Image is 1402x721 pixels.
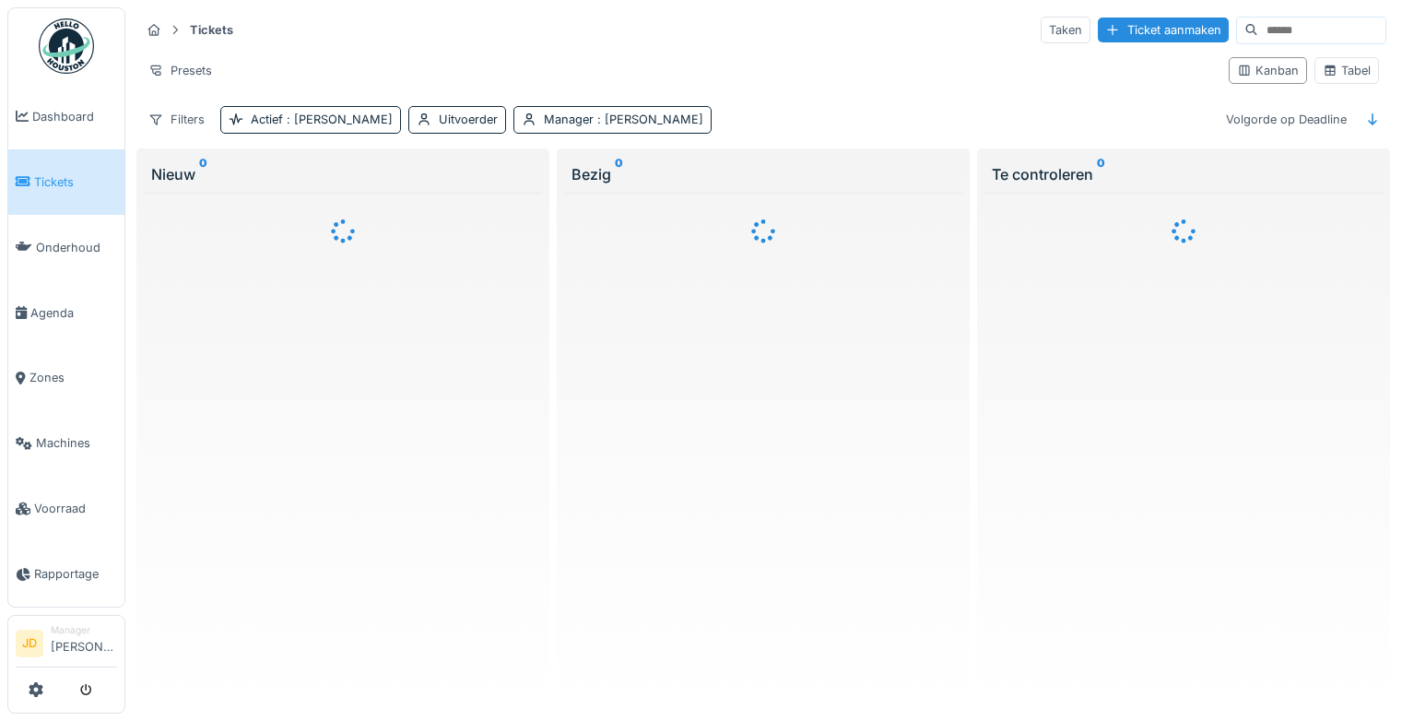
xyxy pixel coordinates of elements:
span: Zones [29,369,117,386]
div: Actief [251,111,393,128]
a: Agenda [8,280,124,346]
sup: 0 [1097,163,1105,185]
div: Tabel [1323,62,1371,79]
a: Dashboard [8,84,124,149]
a: Tickets [8,149,124,215]
div: Kanban [1237,62,1299,79]
a: Onderhoud [8,215,124,280]
div: Nieuw [151,163,535,185]
sup: 0 [615,163,623,185]
span: : [PERSON_NAME] [594,112,703,126]
div: Bezig [571,163,955,185]
div: Ticket aanmaken [1098,18,1229,42]
a: JD Manager[PERSON_NAME] [16,623,117,668]
div: Manager [544,111,703,128]
span: Tickets [34,173,117,191]
div: Taken [1041,17,1090,43]
li: JD [16,630,43,657]
a: Voorraad [8,476,124,541]
span: : [PERSON_NAME] [283,112,393,126]
span: Voorraad [34,500,117,517]
span: Onderhoud [36,239,117,256]
a: Machines [8,411,124,477]
div: Presets [140,57,220,84]
span: Rapportage [34,565,117,583]
div: Filters [140,106,213,133]
span: Machines [36,434,117,452]
strong: Tickets [183,21,241,39]
a: Zones [8,346,124,411]
div: Volgorde op Deadline [1218,106,1355,133]
div: Te controleren [992,163,1375,185]
img: Badge_color-CXgf-gQk.svg [39,18,94,74]
span: Dashboard [32,108,117,125]
div: Manager [51,623,117,637]
sup: 0 [199,163,207,185]
span: Agenda [30,304,117,322]
li: [PERSON_NAME] [51,623,117,663]
a: Rapportage [8,541,124,607]
div: Uitvoerder [439,111,498,128]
